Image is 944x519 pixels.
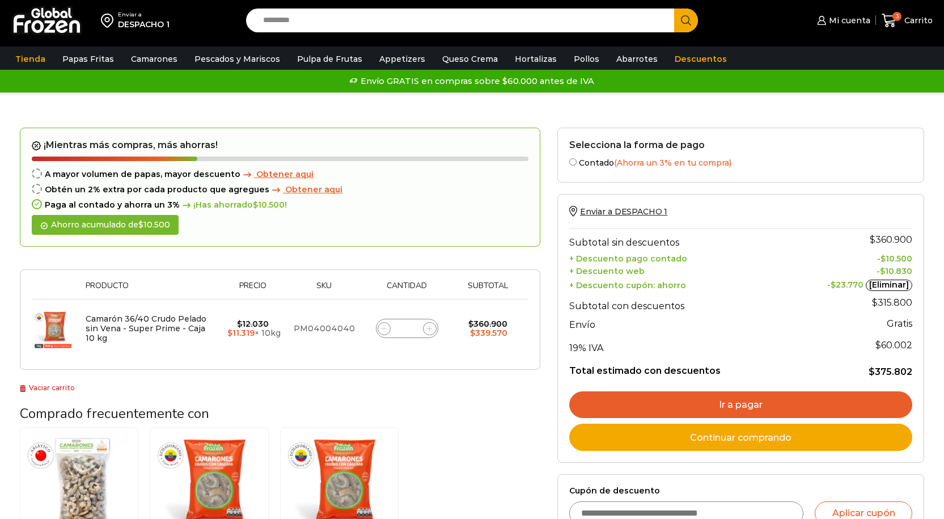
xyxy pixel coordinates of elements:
a: Tienda [10,48,51,70]
h2: ¡Mientras más compras, más ahorras! [32,140,528,151]
label: Contado [569,156,912,168]
span: (Ahorra un 3% en tu compra) [614,158,731,168]
bdi: 10.830 [880,266,912,276]
a: Descuentos [669,48,733,70]
div: Obtén un 2% extra por cada producto que agregues [32,185,528,195]
label: Cupón de descuento [569,486,912,496]
th: Cantidad [361,281,452,299]
span: Carrito [901,15,933,26]
img: address-field-icon.svg [101,11,118,30]
span: Obtener aqui [256,169,314,179]
span: Comprado frecuentemente con [20,404,209,423]
a: Mi cuenta [814,9,870,32]
a: Hortalizas [509,48,562,70]
a: Continuar comprando [569,424,912,451]
td: × 10kg [219,299,287,358]
span: Obtener aqui [285,184,342,195]
span: $ [470,328,475,338]
th: Subtotal con descuentos [569,292,792,314]
a: Pescados y Mariscos [189,48,286,70]
a: Appetizers [374,48,431,70]
th: Sku [287,281,362,299]
th: + Descuento cupón: ahorro [569,277,792,292]
span: $ [253,200,258,210]
span: $ [870,234,875,245]
th: Precio [219,281,287,299]
th: + Descuento pago contado [569,251,792,264]
bdi: 360.900 [870,234,912,245]
td: - [792,251,912,264]
th: Envío [569,314,792,334]
td: PM04004040 [287,299,362,358]
a: Abarrotes [611,48,663,70]
bdi: 339.570 [470,328,507,338]
span: 23.770 [831,280,863,290]
strong: Gratis [887,318,912,329]
div: Paga al contado y ahorra un 3% [32,200,528,210]
span: $ [138,220,143,230]
a: Pollos [568,48,605,70]
span: Enviar a DESPACHO 1 [580,206,667,217]
a: Camarones [125,48,183,70]
a: Obtener aqui [269,185,342,195]
span: $ [237,319,242,329]
a: Obtener aqui [240,170,314,179]
span: $ [880,266,885,276]
span: 3 [892,12,901,21]
td: - [792,264,912,277]
bdi: 10.500 [880,254,912,264]
span: $ [869,366,875,377]
span: $ [875,340,881,351]
a: Ir a pagar [569,391,912,419]
div: A mayor volumen de papas, mayor descuento [32,170,528,179]
bdi: 375.802 [869,366,912,377]
bdi: 360.900 [468,319,507,329]
input: Contado(Ahorra un 3% en tu compra) [569,158,577,166]
th: + Descuento web [569,264,792,277]
th: Total estimado con descuentos [569,356,792,378]
a: Enviar a DESPACHO 1 [569,206,667,217]
a: Queso Crema [437,48,503,70]
a: Camarón 36/40 Crudo Pelado sin Vena - Super Prime - Caja 10 kg [86,314,206,343]
div: Enviar a [118,11,170,19]
a: Pulpa de Frutas [291,48,368,70]
bdi: 315.800 [872,297,912,308]
bdi: 10.500 [138,220,170,230]
input: Product quantity [399,320,415,336]
div: Ahorro acumulado de [32,215,179,235]
a: Papas Fritas [57,48,120,70]
th: Subtotal [452,281,523,299]
span: $ [831,280,836,290]
a: 3 Carrito [882,7,933,34]
td: - [792,277,912,292]
span: $ [872,297,878,308]
h2: Selecciona la forma de pago [569,140,912,150]
span: $ [880,254,886,264]
bdi: 10.500 [253,200,285,210]
th: 19% IVA [569,334,792,356]
bdi: 12.030 [237,319,269,329]
span: 60.002 [875,340,912,351]
span: ¡Has ahorrado ! [180,200,287,210]
span: $ [227,328,232,338]
th: Producto [80,281,219,299]
div: DESPACHO 1 [118,19,170,30]
button: Search button [674,9,698,32]
a: [Eliminar] [866,280,912,291]
span: $ [468,319,473,329]
th: Subtotal sin descuentos [569,228,792,251]
bdi: 11.319 [227,328,255,338]
span: Mi cuenta [826,15,870,26]
a: Vaciar carrito [20,383,75,392]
